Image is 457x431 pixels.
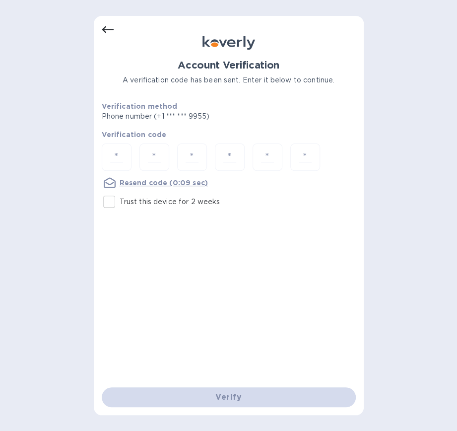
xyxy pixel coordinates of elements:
p: Verification code [102,130,356,140]
p: Trust this device for 2 weeks [120,197,220,207]
b: Verification method [102,102,178,110]
p: A verification code has been sent. Enter it below to continue. [102,75,356,85]
p: Phone number (+1 *** *** 9955) [102,111,286,122]
h1: Account Verification [102,60,356,71]
u: Resend code (0:09 sec) [120,179,208,187]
